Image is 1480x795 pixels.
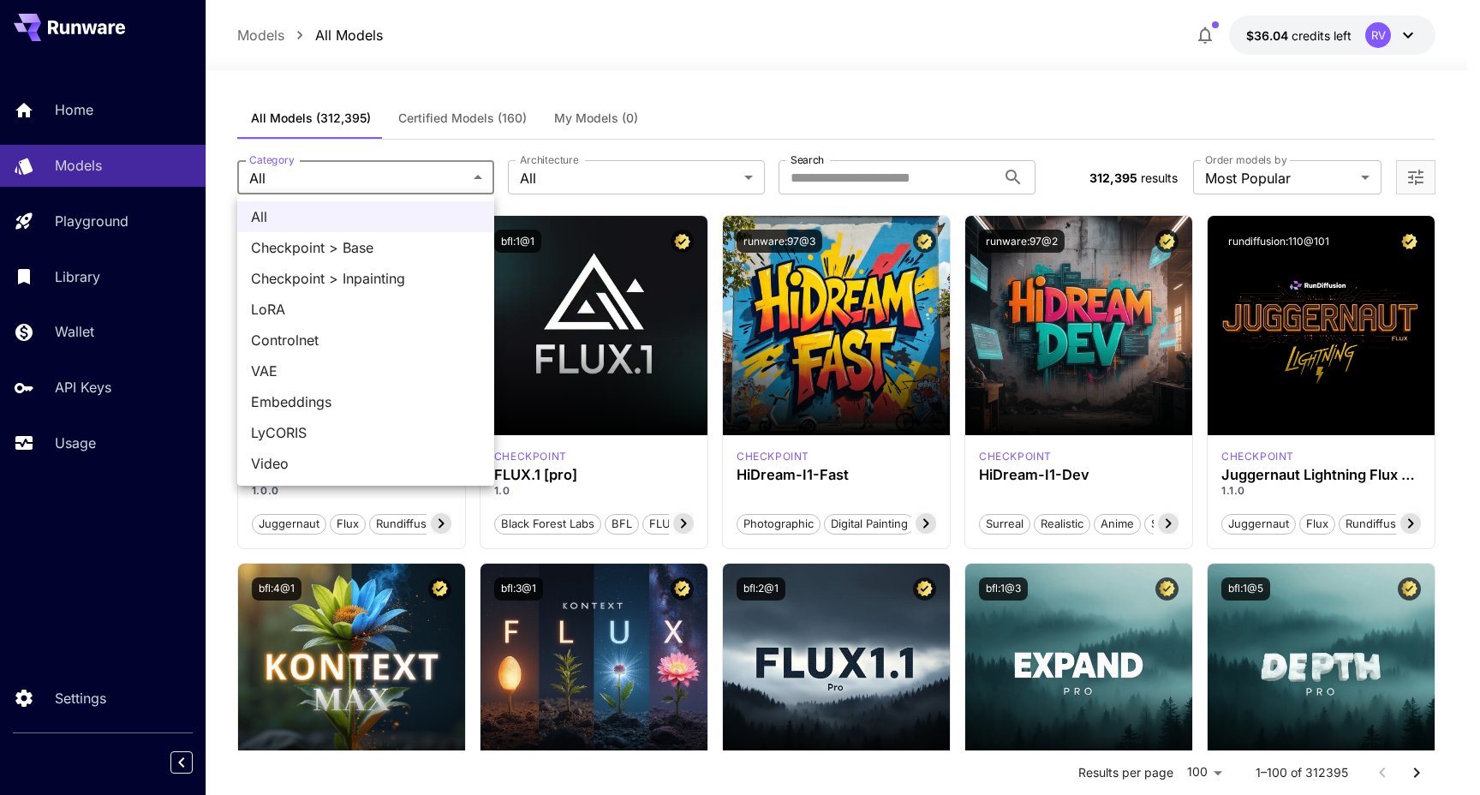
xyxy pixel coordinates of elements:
[251,206,480,227] span: All
[251,453,480,474] span: Video
[251,330,480,350] span: Controlnet
[251,268,480,289] span: Checkpoint > Inpainting
[251,237,480,258] span: Checkpoint > Base
[251,422,480,443] span: LyCORIS
[251,392,480,412] span: Embeddings
[251,361,480,381] span: VAE
[251,299,480,320] span: LoRA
